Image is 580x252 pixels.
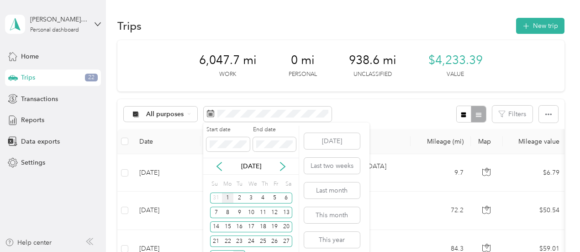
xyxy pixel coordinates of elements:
[222,193,234,204] div: 1
[30,15,87,24] div: [PERSON_NAME][EMAIL_ADDRESS][DOMAIN_NAME]
[222,178,232,191] div: Mo
[235,178,243,191] div: Tu
[245,207,257,218] div: 10
[21,94,58,104] span: Transactions
[289,70,317,79] p: Personal
[447,70,464,79] p: Value
[304,133,360,149] button: [DATE]
[21,158,45,167] span: Settings
[492,106,533,123] button: Filters
[210,221,222,233] div: 14
[222,221,234,233] div: 15
[257,221,269,233] div: 18
[503,129,567,154] th: Mileage value
[257,193,269,204] div: 4
[503,192,567,230] td: $50.54
[269,236,281,247] div: 26
[280,236,292,247] div: 27
[21,115,44,125] span: Reports
[245,236,257,247] div: 24
[210,193,222,204] div: 31
[304,158,360,174] button: Last two weeks
[85,74,98,82] span: 22
[21,73,35,82] span: Trips
[132,154,200,192] td: [DATE]
[21,137,60,146] span: Data exports
[304,232,360,248] button: This year
[304,182,360,198] button: Last month
[210,178,219,191] div: Su
[245,221,257,233] div: 17
[304,207,360,223] button: This month
[284,178,292,191] div: Sa
[272,178,280,191] div: Fr
[269,193,281,204] div: 5
[247,178,257,191] div: We
[222,207,234,218] div: 8
[146,111,184,118] span: All purposes
[260,178,269,191] div: Th
[132,192,200,230] td: [DATE]
[200,129,411,154] th: Locations
[428,53,483,68] span: $4,233.39
[411,192,471,230] td: 72.2
[353,70,392,79] p: Unclassified
[516,18,564,34] button: New trip
[206,126,249,134] label: Start date
[411,129,471,154] th: Mileage (mi)
[280,193,292,204] div: 6
[269,221,281,233] div: 19
[257,207,269,218] div: 11
[233,207,245,218] div: 9
[30,27,79,33] div: Personal dashboard
[233,193,245,204] div: 2
[210,236,222,247] div: 21
[280,221,292,233] div: 20
[529,201,580,252] iframe: Everlance-gr Chat Button Frame
[117,21,142,31] h1: Trips
[503,154,567,192] td: $6.79
[280,207,292,218] div: 13
[253,126,296,134] label: End date
[210,207,222,218] div: 7
[5,238,52,247] button: Help center
[233,221,245,233] div: 16
[219,70,236,79] p: Work
[291,53,315,68] span: 0 mi
[245,193,257,204] div: 3
[199,53,257,68] span: 6,047.7 mi
[232,161,270,171] p: [DATE]
[269,207,281,218] div: 12
[222,236,234,247] div: 22
[132,129,200,154] th: Date
[233,236,245,247] div: 23
[471,129,503,154] th: Map
[21,52,39,61] span: Home
[349,53,396,68] span: 938.6 mi
[257,236,269,247] div: 25
[411,154,471,192] td: 9.7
